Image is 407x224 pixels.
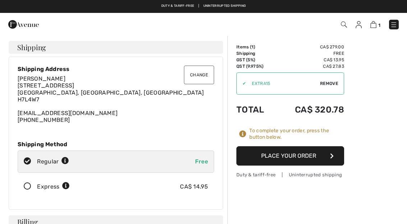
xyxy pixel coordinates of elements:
div: Duty & tariff-free | Uninterrupted shipping [236,171,344,178]
div: Express [37,182,70,191]
div: Regular [37,157,69,166]
td: CA$ 27.83 [275,63,344,70]
td: CA$ 320.78 [275,97,344,122]
button: Place Your Order [236,146,344,166]
button: Change [184,66,214,84]
td: Total [236,97,275,122]
div: [EMAIL_ADDRESS][DOMAIN_NAME] [PHONE_NUMBER] [18,75,214,123]
span: Shipping [17,44,46,51]
span: Remove [320,80,338,87]
td: Free [275,50,344,57]
span: [PERSON_NAME] [18,75,65,82]
div: Shipping Method [18,141,214,148]
span: [STREET_ADDRESS] [GEOGRAPHIC_DATA], [GEOGRAPHIC_DATA], [GEOGRAPHIC_DATA] H7L4W7 [18,82,204,103]
div: To complete your order, press the button below. [249,128,344,140]
img: 1ère Avenue [8,17,39,32]
td: Shipping [236,50,275,57]
td: Items ( ) [236,44,275,50]
div: ✔ [237,80,246,87]
span: 1 [251,44,254,49]
td: CA$ 13.95 [275,57,344,63]
td: CA$ 279.00 [275,44,344,50]
span: Free [195,158,208,165]
input: Promo code [246,73,320,94]
a: 1 [370,20,380,29]
span: 1 [378,23,380,28]
td: GST (5%) [236,57,275,63]
img: My Info [356,21,362,28]
img: Shopping Bag [370,21,376,28]
img: Search [341,22,347,28]
a: 1ère Avenue [8,20,39,27]
img: Menu [390,21,397,28]
div: Shipping Address [18,66,214,72]
div: CA$ 14.95 [180,182,208,191]
td: QST (9.975%) [236,63,275,70]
